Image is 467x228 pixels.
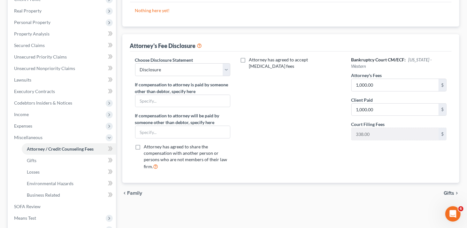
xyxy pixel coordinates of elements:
input: Specify... [135,126,230,138]
span: Unsecured Priority Claims [14,54,67,59]
span: Attorney / Credit Counseling Fees [27,146,94,152]
iframe: Intercom live chat [445,206,461,222]
span: Losses [27,169,40,175]
a: Secured Claims [9,40,116,51]
a: Losses [22,166,116,178]
a: Lawsuits [9,74,116,86]
label: Choose Disclosure Statement [135,57,193,63]
input: 0.00 [352,79,439,91]
span: 6 [458,206,463,211]
span: Gifts [27,158,36,163]
span: Income [14,112,29,117]
a: Property Analysis [9,28,116,40]
i: chevron_left [122,191,127,196]
span: Expenses [14,123,32,129]
span: Unsecured Nonpriority Claims [14,66,75,71]
a: Unsecured Nonpriority Claims [9,63,116,74]
span: Real Property [14,8,42,13]
span: Personal Property [14,20,50,25]
h6: Bankruptcy Court CM/ECF: [351,57,447,69]
span: [US_STATE] - Western [351,57,432,69]
label: If compensation to attorney is paid by someone other than debtor, specify here [135,81,231,95]
span: Environmental Hazards [27,181,73,186]
a: SOFA Review [9,201,116,212]
input: 0.00 [352,128,439,140]
a: Unsecured Priority Claims [9,51,116,63]
a: Attorney / Credit Counseling Fees [22,143,116,155]
label: If compensation to attorney will be paid by someone other than debtor, specify here [135,112,231,126]
span: Codebtors Insiders & Notices [14,100,72,106]
div: $ [439,104,446,116]
a: Environmental Hazards [22,178,116,189]
span: Miscellaneous [14,135,42,140]
label: Client Paid [351,97,373,103]
span: SOFA Review [14,204,41,209]
div: $ [439,79,446,91]
span: Gifts [444,191,454,196]
i: chevron_right [454,191,459,196]
label: Court Filing Fees [351,121,385,128]
a: Executory Contracts [9,86,116,97]
button: Gifts chevron_right [444,191,459,196]
span: Property Analysis [14,31,50,36]
span: Attorney has agreed to accept [MEDICAL_DATA] fees [249,57,308,69]
span: Secured Claims [14,43,45,48]
p: Nothing here yet! [135,7,447,14]
span: Family [127,191,142,196]
input: Specify... [135,95,230,107]
a: Gifts [22,155,116,166]
span: Business Related [27,192,60,198]
label: Attorney's Fees [351,72,382,79]
span: Lawsuits [14,77,31,83]
span: Executory Contracts [14,89,55,94]
div: $ [439,128,446,140]
span: Attorney has agreed to share the compensation with another person or persons who are not members ... [144,144,227,169]
a: Business Related [22,189,116,201]
div: Attorney's Fee Disclosure [130,42,202,50]
input: 0.00 [352,104,439,116]
span: Means Test [14,215,36,221]
button: chevron_left Family [122,191,142,196]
